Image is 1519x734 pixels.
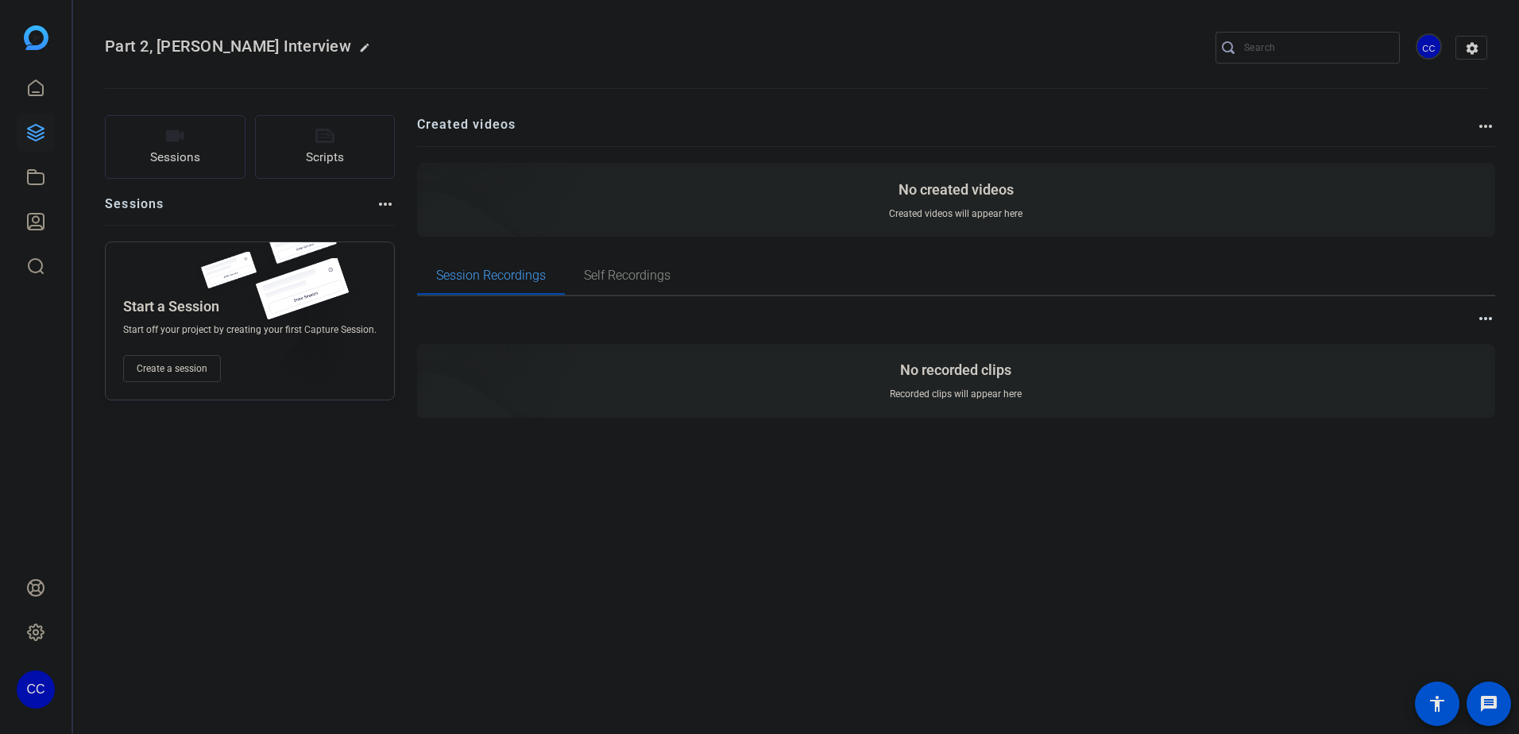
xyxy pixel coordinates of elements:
img: fake-session.png [193,252,265,299]
button: Sessions [105,115,245,179]
div: CC [17,670,55,709]
mat-icon: message [1479,694,1498,713]
h2: Sessions [105,195,164,225]
span: Self Recordings [584,269,671,282]
img: fake-session.png [242,258,361,337]
span: Create a session [137,362,207,375]
img: Creted videos background [239,6,618,350]
div: CC [1416,33,1442,60]
img: fake-session.png [258,218,346,276]
mat-icon: more_horiz [376,195,395,214]
mat-icon: edit [359,42,378,61]
span: Created videos will appear here [889,207,1022,220]
p: Start a Session [123,297,219,316]
span: Session Recordings [436,269,546,282]
ngx-avatar: Celina Collazo [1416,33,1444,61]
img: embarkstudio-empty-session.png [239,187,618,531]
button: Scripts [255,115,396,179]
img: blue-gradient.svg [24,25,48,50]
img: embarkstudio-empty-session.png [232,238,386,408]
span: Start off your project by creating your first Capture Session. [123,323,377,336]
input: Search [1244,38,1387,57]
mat-icon: accessibility [1428,694,1447,713]
mat-icon: more_horiz [1476,117,1495,136]
span: Scripts [306,149,344,167]
mat-icon: more_horiz [1476,309,1495,328]
span: Recorded clips will appear here [890,388,1022,400]
span: Sessions [150,149,200,167]
span: Part 2, [PERSON_NAME] Interview [105,37,351,56]
h2: Created videos [417,115,1477,146]
button: Create a session [123,355,221,382]
p: No recorded clips [900,361,1011,380]
p: No created videos [899,180,1014,199]
mat-icon: settings [1456,37,1488,60]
